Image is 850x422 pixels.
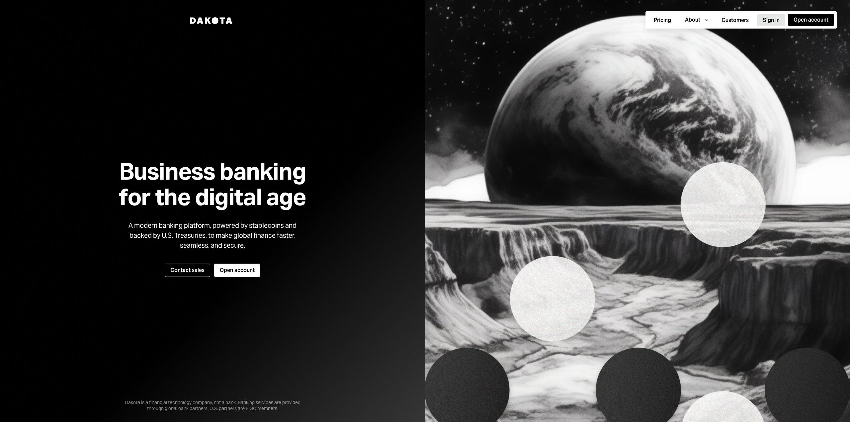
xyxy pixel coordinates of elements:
[788,14,834,26] button: Open account
[648,14,677,26] button: Pricing
[685,16,700,24] div: About
[214,264,260,277] button: Open account
[648,14,677,27] a: Pricing
[679,14,713,26] button: About
[113,389,312,411] div: Dakota is a financial technology company, not a bank. Banking services are provided through globa...
[757,14,785,26] button: Sign in
[716,14,754,26] button: Customers
[716,14,754,27] a: Customers
[123,220,302,250] div: A modern banking platform, powered by stablecoins and backed by U.S. Treasuries, to make global f...
[757,14,785,27] a: Sign in
[111,159,314,210] h1: Business banking for the digital age
[165,264,210,277] button: Contact sales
